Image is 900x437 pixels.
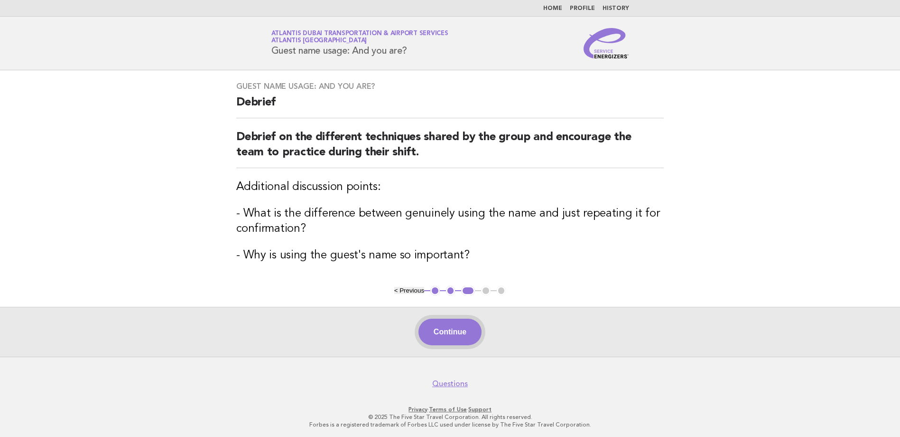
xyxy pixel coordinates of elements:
a: Home [543,6,562,11]
a: Questions [432,379,468,389]
a: Profile [570,6,595,11]
button: < Previous [394,287,424,294]
span: Atlantis [GEOGRAPHIC_DATA] [271,38,367,44]
h3: Guest name usage: And you are? [236,82,664,91]
p: Forbes is a registered trademark of Forbes LLC used under license by The Five Star Travel Corpora... [160,421,741,428]
a: Support [468,406,492,413]
h2: Debrief on the different techniques shared by the group and encourage the team to practice during... [236,130,664,168]
a: Privacy [408,406,427,413]
h1: Guest name usage: And you are? [271,31,448,56]
button: 3 [461,286,475,295]
p: · · [160,406,741,413]
button: Continue [418,319,482,345]
a: History [603,6,629,11]
h3: Additional discussion points: [236,180,664,195]
a: Terms of Use [429,406,467,413]
h2: Debrief [236,95,664,118]
h3: - Why is using the guest's name so important? [236,248,664,263]
p: © 2025 The Five Star Travel Corporation. All rights reserved. [160,413,741,421]
a: Atlantis Dubai Transportation & Airport ServicesAtlantis [GEOGRAPHIC_DATA] [271,30,448,44]
h3: - What is the difference between genuinely using the name and just repeating it for confirmation? [236,206,664,237]
img: Service Energizers [584,28,629,58]
button: 1 [430,286,440,295]
button: 2 [446,286,455,295]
